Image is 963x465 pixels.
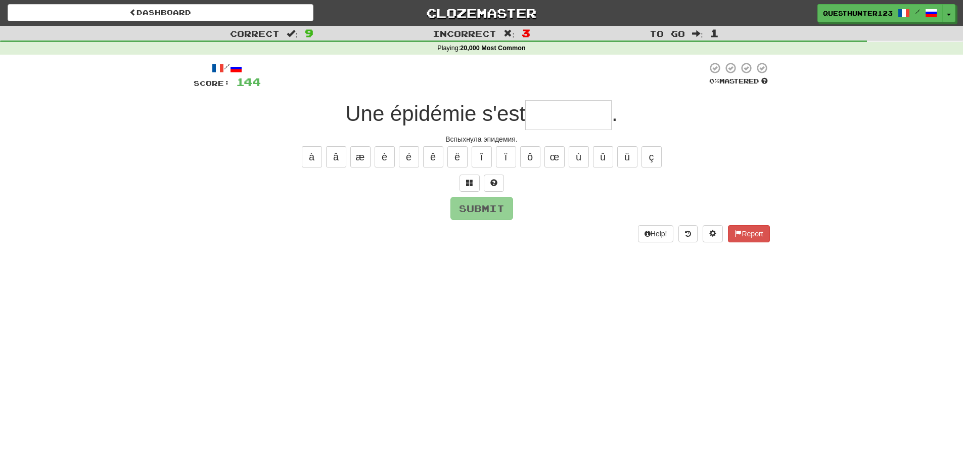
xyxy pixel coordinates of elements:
[236,75,261,88] span: 144
[447,146,468,167] button: ë
[638,225,674,242] button: Help!
[460,175,480,192] button: Switch sentence to multiple choice alt+p
[194,134,770,144] div: Вспыхнула эпидемия.
[287,29,298,38] span: :
[194,62,261,74] div: /
[329,4,634,22] a: Clozemaster
[915,8,920,15] span: /
[350,146,371,167] button: æ
[484,175,504,192] button: Single letter hint - you only get 1 per sentence and score half the points! alt+h
[593,146,613,167] button: û
[423,146,443,167] button: ê
[230,28,280,38] span: Correct
[503,29,515,38] span: :
[450,197,513,220] button: Submit
[544,146,565,167] button: œ
[305,27,313,39] span: 9
[641,146,662,167] button: ç
[8,4,313,21] a: Dashboard
[728,225,769,242] button: Report
[433,28,496,38] span: Incorrect
[692,29,703,38] span: :
[707,77,770,86] div: Mastered
[823,9,893,18] span: questhunter123
[710,27,719,39] span: 1
[520,146,540,167] button: ô
[612,102,618,125] span: .
[472,146,492,167] button: î
[709,77,719,85] span: 0 %
[496,146,516,167] button: ï
[678,225,698,242] button: Round history (alt+y)
[817,4,943,22] a: questhunter123 /
[345,102,525,125] span: Une épidémie s'est
[375,146,395,167] button: è
[617,146,637,167] button: ü
[460,45,525,52] strong: 20,000 Most Common
[194,79,230,88] span: Score:
[569,146,589,167] button: ù
[399,146,419,167] button: é
[302,146,322,167] button: à
[650,28,685,38] span: To go
[326,146,346,167] button: â
[522,27,530,39] span: 3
